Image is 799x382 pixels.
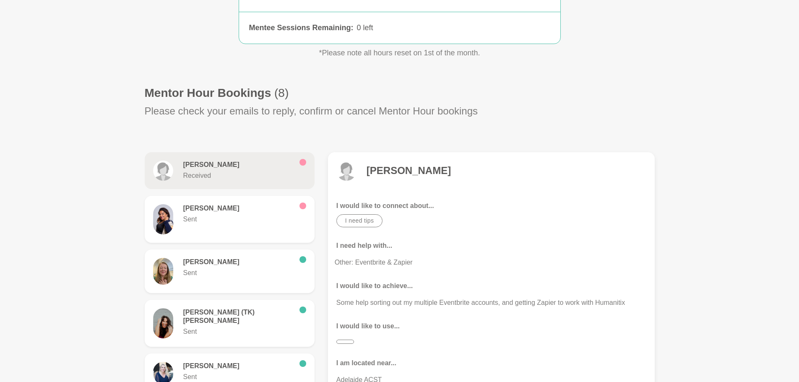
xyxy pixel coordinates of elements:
[183,204,293,213] h6: [PERSON_NAME]
[367,164,451,177] h4: [PERSON_NAME]
[183,362,293,370] h6: [PERSON_NAME]
[336,358,646,368] p: I am located near...
[145,104,478,119] p: Please check your emails to reply, confirm or cancel Mentor Hour bookings
[183,171,293,181] p: Received
[336,321,646,331] p: I would like to use...
[336,281,646,291] p: I would like to achieve...
[335,257,648,268] p: Other: Eventbrite & Zapier
[336,201,646,211] p: I would like to connect about...
[336,298,646,308] p: Some help sorting out my multiple Eventbrite accounts, and getting Zapier to work with Humanitix
[183,268,293,278] p: Sent
[336,241,646,251] p: I need help with...
[274,86,289,99] span: (8)
[183,327,293,337] p: Sent
[183,308,293,325] h6: [PERSON_NAME] (TK) [PERSON_NAME]
[183,161,293,169] h6: [PERSON_NAME]
[198,47,601,59] p: *Please note all hours reset on 1st of the month.
[183,372,293,382] p: Sent
[249,22,354,34] div: Mentee Sessions Remaining :
[183,258,293,266] h6: [PERSON_NAME]
[183,214,293,224] p: Sent
[145,86,289,100] h1: Mentor Hour Bookings
[357,22,550,34] div: 0 left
